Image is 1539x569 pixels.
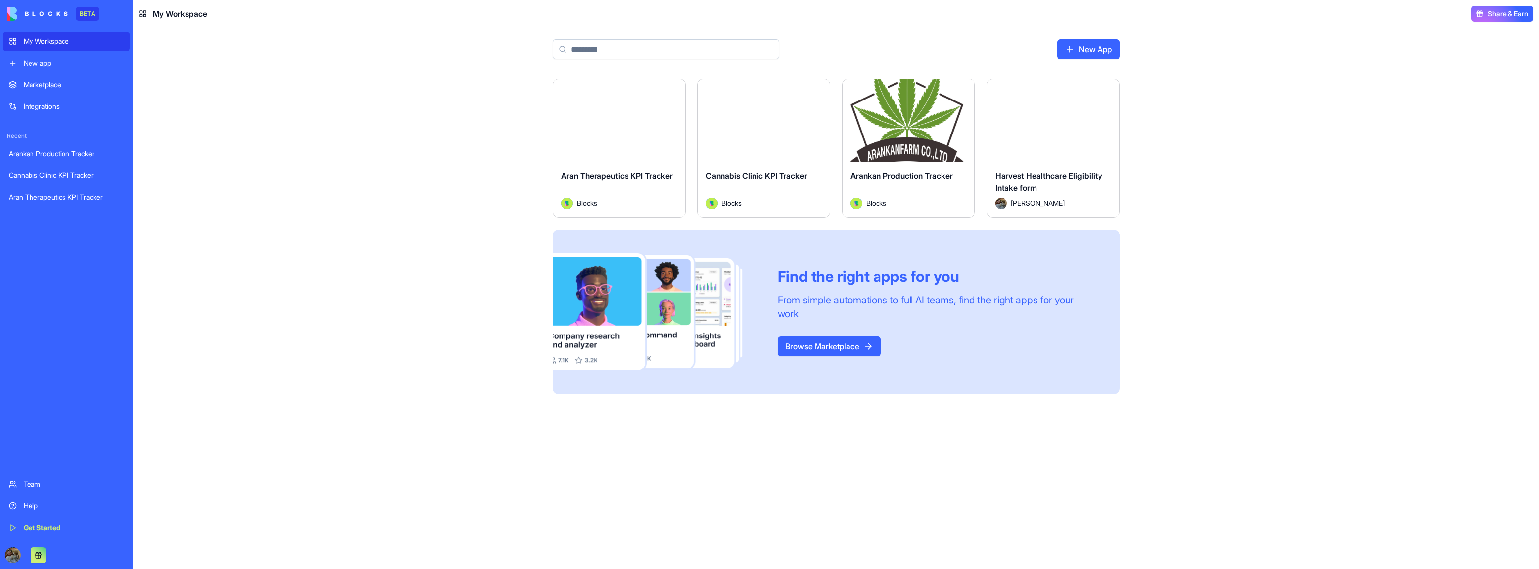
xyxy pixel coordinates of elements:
[778,268,1096,285] div: Find the right apps for you
[577,198,597,208] span: Blocks
[850,171,953,181] span: Arankan Production Tracker
[1471,6,1533,22] button: Share & Earn
[3,166,130,185] a: Cannabis Clinic KPI Tracker
[842,79,975,218] a: Arankan Production TrackerAvatarBlocks
[553,79,686,218] a: Aran Therapeutics KPI TrackerAvatarBlocks
[561,198,573,209] img: Avatar
[3,97,130,116] a: Integrations
[995,198,1007,209] img: Avatar
[778,293,1096,321] div: From simple automations to full AI teams, find the right apps for your work
[1011,198,1065,208] span: [PERSON_NAME]
[24,80,124,90] div: Marketplace
[76,7,99,21] div: BETA
[995,171,1102,193] span: Harvest Healthcare Eligibility Intake form
[9,170,124,180] div: Cannabis Clinic KPI Tracker
[3,132,130,140] span: Recent
[3,496,130,516] a: Help
[850,198,862,209] img: Avatar
[866,198,886,208] span: Blocks
[24,101,124,111] div: Integrations
[24,36,124,46] div: My Workspace
[3,187,130,207] a: Aran Therapeutics KPI Tracker
[3,75,130,95] a: Marketplace
[1057,39,1120,59] a: New App
[3,32,130,51] a: My Workspace
[5,547,21,563] img: ACg8ocLckqTCADZMVyP0izQdSwexkWcE6v8a1AEXwgvbafi3xFy3vSx8=s96-c
[153,8,207,20] span: My Workspace
[1488,9,1528,19] span: Share & Earn
[3,144,130,164] a: Arankan Production Tracker
[778,336,881,356] a: Browse Marketplace
[3,53,130,73] a: New app
[24,479,124,489] div: Team
[722,198,742,208] span: Blocks
[7,7,99,21] a: BETA
[706,198,718,209] img: Avatar
[24,523,124,533] div: Get Started
[987,79,1120,218] a: Harvest Healthcare Eligibility Intake formAvatar[PERSON_NAME]
[3,474,130,494] a: Team
[553,253,762,371] img: Frame_181_egmpey.png
[697,79,830,218] a: Cannabis Clinic KPI TrackerAvatarBlocks
[7,7,68,21] img: logo
[706,171,807,181] span: Cannabis Clinic KPI Tracker
[24,58,124,68] div: New app
[9,192,124,202] div: Aran Therapeutics KPI Tracker
[9,149,124,159] div: Arankan Production Tracker
[24,501,124,511] div: Help
[561,171,673,181] span: Aran Therapeutics KPI Tracker
[3,518,130,537] a: Get Started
